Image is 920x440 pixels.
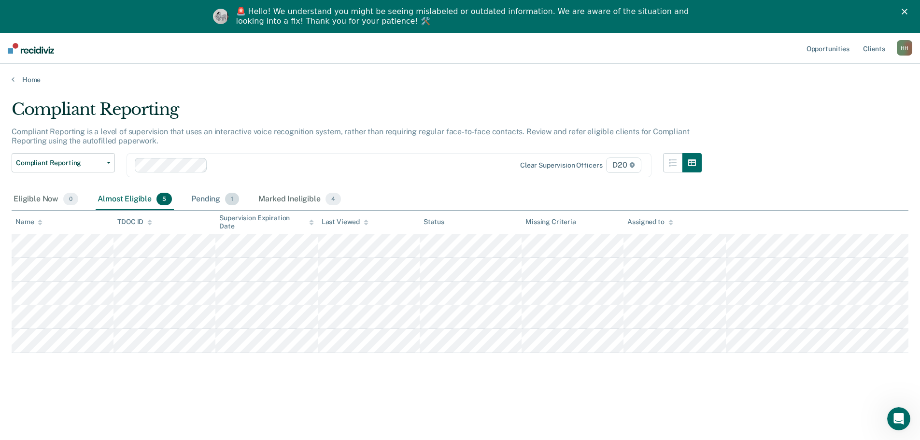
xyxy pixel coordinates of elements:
span: 4 [326,193,341,205]
button: Compliant Reporting [12,153,115,172]
div: Last Viewed [322,218,368,226]
div: Assigned to [627,218,673,226]
a: Clients [861,33,887,64]
a: Opportunities [805,33,851,64]
img: Recidiviz [8,43,54,54]
div: TDOC ID [117,218,152,226]
div: Clear supervision officers [520,161,602,170]
div: Supervision Expiration Date [219,214,313,230]
div: Pending1 [189,189,241,210]
div: Eligible Now0 [12,189,80,210]
span: Compliant Reporting [16,159,103,167]
div: Status [424,218,444,226]
p: Compliant Reporting is a level of supervision that uses an interactive voice recognition system, ... [12,127,689,145]
span: 0 [63,193,78,205]
div: Name [15,218,42,226]
span: 1 [225,193,239,205]
img: Profile image for Kim [213,9,228,24]
div: Compliant Reporting [12,99,702,127]
div: H H [897,40,912,56]
a: Home [12,75,908,84]
button: HH [897,40,912,56]
div: Marked Ineligible4 [256,189,343,210]
div: 🚨 Hello! We understand you might be seeing mislabeled or outdated information. We are aware of th... [236,7,692,26]
iframe: Intercom live chat [887,407,910,430]
span: D20 [606,157,641,173]
div: Almost Eligible5 [96,189,174,210]
span: 5 [156,193,172,205]
div: Close [902,9,911,14]
div: Missing Criteria [525,218,576,226]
